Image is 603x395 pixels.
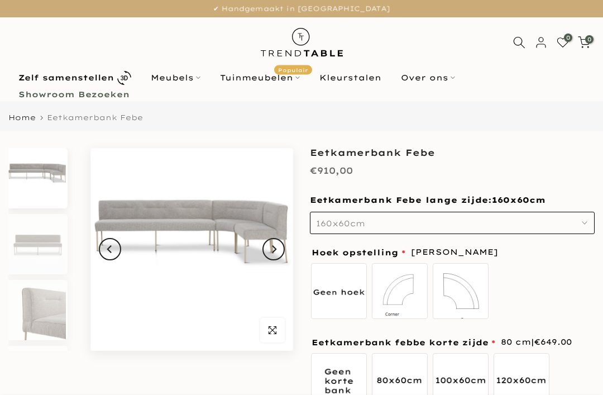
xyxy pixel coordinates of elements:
[316,218,365,229] span: 160x60cm
[531,337,572,347] span: |
[312,339,495,346] span: Eetkamerbank febbe korte zijde
[312,249,405,256] span: Hoek opstelling
[18,74,114,82] b: Zelf samenstellen
[492,195,545,206] span: 160x60cm
[8,114,36,121] a: Home
[141,71,210,84] a: Meubels
[578,36,590,49] a: 0
[14,3,589,15] p: ✔ Handgemaakt in [GEOGRAPHIC_DATA]
[411,245,498,259] span: [PERSON_NAME]
[557,36,569,49] a: 0
[99,238,121,260] button: Previous
[501,335,572,349] span: 80 cm
[391,71,465,84] a: Over ons
[8,88,139,101] a: Showroom Bezoeken
[564,34,572,42] span: 0
[274,65,312,75] span: Populair
[18,91,130,98] b: Showroom Bezoeken
[47,113,143,122] span: Eetkamerbank Febe
[8,68,141,88] a: Zelf samenstellen
[310,195,545,205] span: Eetkamerbank Febe lange zijde:
[585,35,594,44] span: 0
[309,71,391,84] a: Kleurstalen
[210,71,309,84] a: TuinmeubelenPopulair
[534,337,572,347] span: €649.00
[1,338,57,394] iframe: toggle-frame
[310,212,595,234] button: 160x60cm
[310,148,595,157] h1: Eetkamerbank Febe
[253,17,351,67] img: trend-table
[310,163,353,179] div: €910,00
[262,238,285,260] button: Next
